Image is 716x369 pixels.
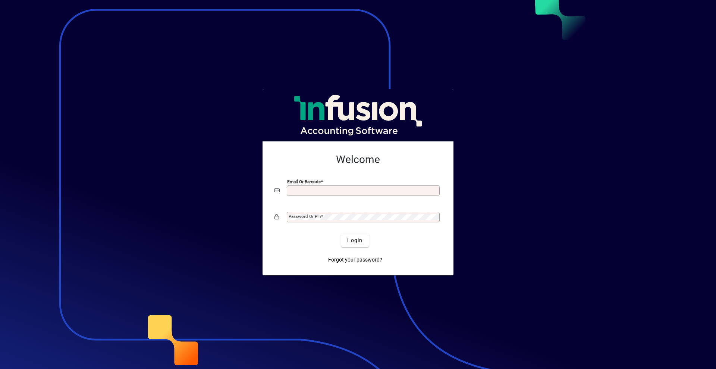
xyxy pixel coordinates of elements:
[328,256,382,264] span: Forgot your password?
[325,253,385,266] a: Forgot your password?
[289,214,321,219] mat-label: Password or Pin
[347,237,362,244] span: Login
[287,179,321,184] mat-label: Email or Barcode
[274,153,442,166] h2: Welcome
[341,234,368,247] button: Login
